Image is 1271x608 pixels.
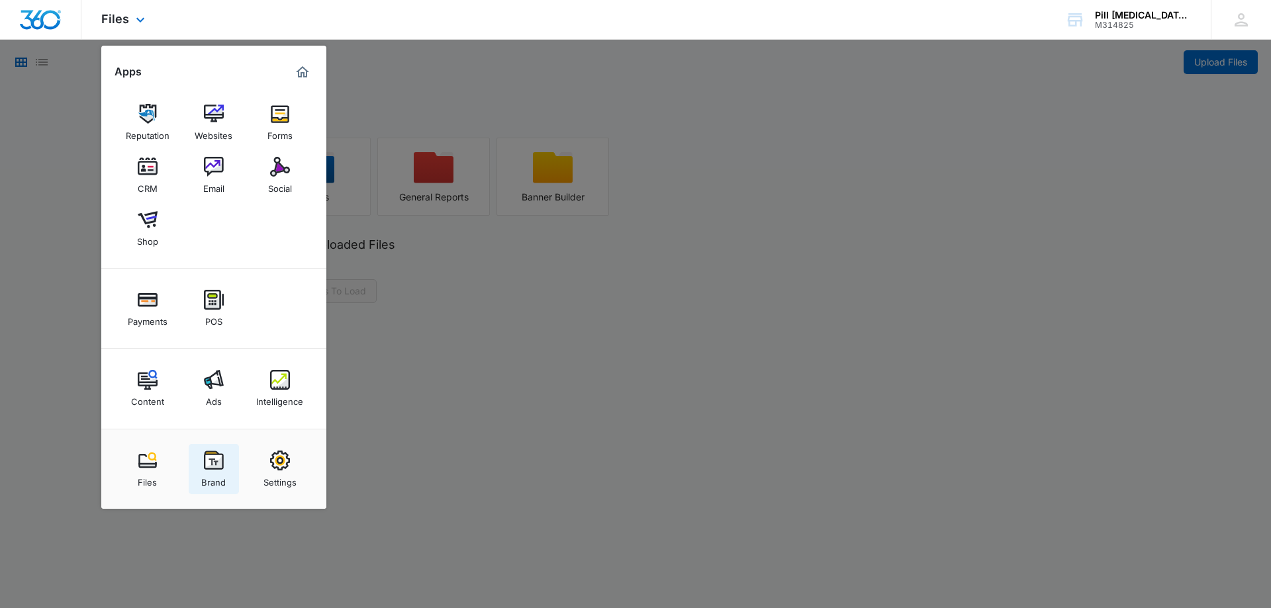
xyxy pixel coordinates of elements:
div: account name [1095,10,1192,21]
a: Marketing 360® Dashboard [292,62,313,83]
div: Email [203,177,224,194]
a: Content [122,363,173,413]
div: CRM [138,177,158,194]
div: Websites [195,124,232,141]
div: Reputation [126,124,169,141]
div: account id [1095,21,1192,30]
a: Intelligence [255,363,305,413]
div: Brand [201,470,226,488]
h2: Apps [115,65,142,78]
a: POS [189,283,239,333]
a: Files [122,444,173,494]
div: Intelligence [256,390,303,407]
a: Settings [255,444,305,494]
div: Forms [267,124,293,141]
a: Ads [189,363,239,413]
div: Files [138,470,157,488]
div: Shop [137,230,158,247]
a: CRM [122,150,173,200]
div: Settings [263,470,297,488]
div: Content [131,390,164,407]
a: Websites [189,97,239,148]
span: Files [101,12,129,26]
div: Ads [206,390,222,407]
div: Payments [128,310,167,327]
a: Email [189,150,239,200]
a: Social [255,150,305,200]
div: POS [205,310,222,327]
a: Brand [189,444,239,494]
a: Forms [255,97,305,148]
a: Shop [122,203,173,253]
div: Social [268,177,292,194]
a: Reputation [122,97,173,148]
a: Payments [122,283,173,333]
